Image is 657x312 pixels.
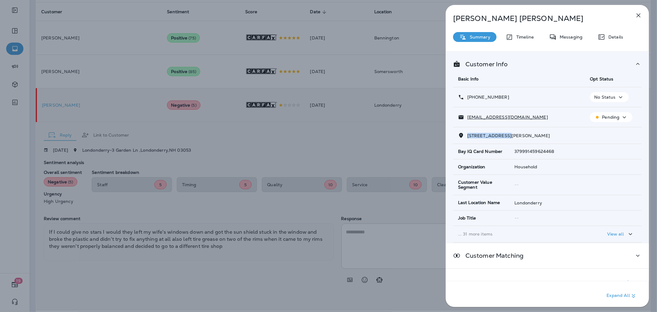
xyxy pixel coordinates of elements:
[458,180,505,190] span: Customer Value Segment
[594,95,615,100] p: No Status
[590,112,632,122] button: Pending
[515,164,537,170] span: Household
[458,216,476,221] span: Job Title
[515,200,542,206] span: Londonderry
[453,14,621,23] p: [PERSON_NAME] [PERSON_NAME]
[460,62,508,67] p: Customer Info
[622,277,634,290] button: Add to Static Segment
[464,115,548,120] p: [EMAIL_ADDRESS][DOMAIN_NAME]
[467,133,550,138] span: [STREET_ADDRESS][PERSON_NAME]
[513,35,534,39] p: Timeline
[464,95,509,100] p: [PHONE_NUMBER]
[458,200,500,205] span: Last Location Name
[590,76,613,82] span: Opt Status
[460,253,524,258] p: Customer Matching
[467,35,490,39] p: Summary
[604,290,640,302] button: Expand All
[557,35,582,39] p: Messaging
[515,215,519,221] span: --
[607,292,637,300] p: Expand All
[458,164,485,170] span: Organization
[605,228,637,240] button: View all
[607,232,624,236] p: View all
[515,182,519,187] span: --
[458,149,503,154] span: Bay IQ Card Number
[458,232,580,236] p: ... 31 more items
[515,149,554,154] span: 379991459624468
[458,76,478,82] span: Basic Info
[605,35,623,39] p: Details
[590,92,628,102] button: No Status
[602,115,619,120] p: Pending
